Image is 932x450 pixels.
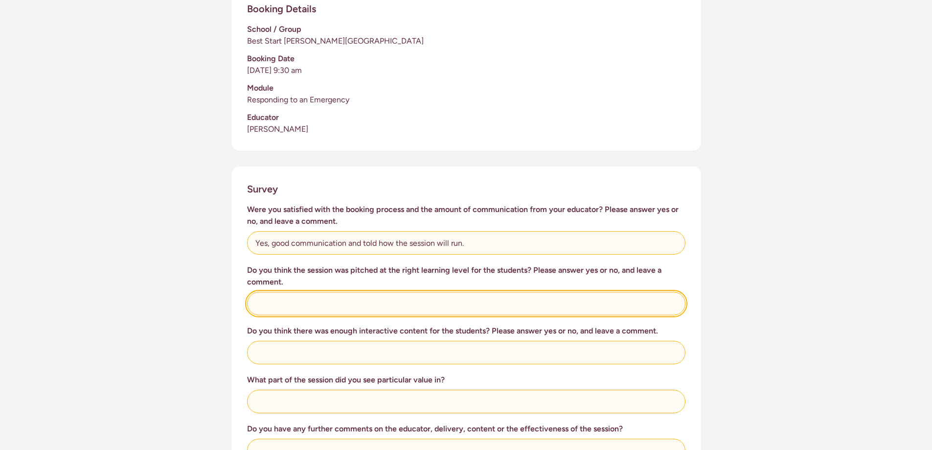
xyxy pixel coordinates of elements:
h2: Booking Details [247,2,316,16]
h3: What part of the session did you see particular value in? [247,374,685,386]
p: [DATE] 9:30 am [247,65,685,76]
h2: Survey [247,182,278,196]
p: Responding to an Emergency [247,94,685,106]
h3: Educator [247,112,685,123]
h3: School / Group [247,24,685,35]
h3: Booking Date [247,53,685,65]
h3: Do you think the session was pitched at the right learning level for the students? Please answer ... [247,264,685,288]
h3: Do you have any further comments on the educator, delivery, content or the effectiveness of the s... [247,423,685,435]
h3: Were you satisfied with the booking process and the amount of communication from your educator? P... [247,204,685,227]
h3: Module [247,82,685,94]
p: Best Start [PERSON_NAME][GEOGRAPHIC_DATA] [247,35,685,47]
h3: Do you think there was enough interactive content for the students? Please answer yes or no, and ... [247,325,685,337]
p: [PERSON_NAME] [247,123,685,135]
